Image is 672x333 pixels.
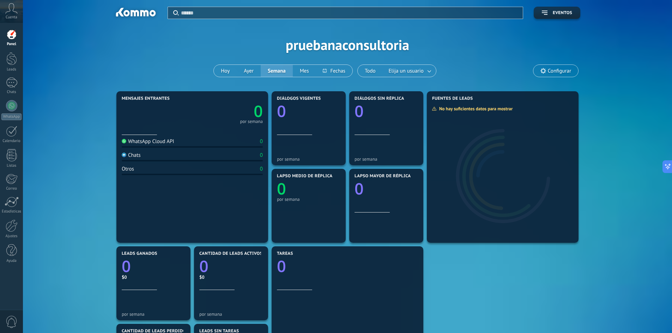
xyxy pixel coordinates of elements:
div: Correo [1,186,22,191]
div: Chats [122,152,141,159]
button: Mes [293,65,316,77]
div: por semana [355,156,418,162]
span: Fuentes de leads [432,96,473,101]
text: 0 [355,178,364,199]
span: Tareas [277,251,293,256]
span: Configurar [548,68,571,74]
div: Listas [1,164,22,168]
text: 0 [254,100,263,122]
span: Lapso mayor de réplica [355,174,411,179]
span: Elija un usuario [387,66,425,76]
span: Leads ganados [122,251,157,256]
text: 0 [277,178,286,199]
a: 0 [199,255,263,277]
a: 0 [277,255,418,277]
button: Fechas [316,65,352,77]
button: Ayer [237,65,261,77]
span: Diálogos vigentes [277,96,321,101]
div: 0 [260,152,263,159]
div: Ajustes [1,234,22,239]
span: Eventos [553,11,572,16]
div: WhatsApp [1,113,22,120]
div: WhatsApp Cloud API [122,138,174,145]
text: 0 [277,255,286,277]
text: 0 [199,255,208,277]
div: No hay suficientes datos para mostrar [432,106,517,112]
div: por semana [122,312,185,317]
text: 0 [355,100,364,122]
img: WhatsApp Cloud API [122,139,126,143]
div: 0 [260,166,263,172]
button: Todo [358,65,383,77]
div: por semana [199,312,263,317]
div: Calendario [1,139,22,143]
div: Chats [1,90,22,94]
button: Semana [261,65,293,77]
div: Leads [1,67,22,72]
img: Chats [122,153,126,157]
span: Diálogos sin réplica [355,96,404,101]
button: Elija un usuario [383,65,436,77]
div: Panel [1,42,22,47]
div: $0 [122,274,185,280]
span: Cuenta [6,15,17,20]
span: Lapso medio de réplica [277,174,333,179]
button: Eventos [534,7,580,19]
div: por semana [277,197,340,202]
div: por semana [240,120,263,123]
span: Cantidad de leads activos [199,251,262,256]
div: $0 [199,274,263,280]
div: Ayuda [1,259,22,263]
button: Hoy [214,65,237,77]
text: 0 [122,255,131,277]
div: Otros [122,166,134,172]
div: Estadísticas [1,209,22,214]
div: 0 [260,138,263,145]
text: 0 [277,100,286,122]
span: Mensajes entrantes [122,96,170,101]
div: por semana [277,156,340,162]
a: 0 [192,100,263,122]
a: 0 [122,255,185,277]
